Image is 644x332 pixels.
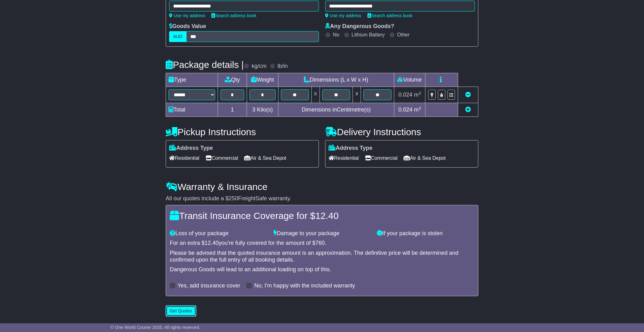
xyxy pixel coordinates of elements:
span: Air & Sea Depot [404,153,446,163]
div: Damage to your package [270,230,374,237]
label: AUD [169,31,187,42]
td: Weight [247,73,278,87]
h4: Delivery Instructions [325,127,478,137]
div: For an extra $ you're fully covered for the amount of $ . [170,240,474,247]
label: Address Type [169,145,213,152]
span: Residential [329,153,359,163]
td: Dimensions in Centimetre(s) [278,103,394,117]
td: Kilo(s) [247,103,278,117]
label: Address Type [329,145,372,152]
label: kg/cm [252,63,267,70]
span: Commercial [365,153,397,163]
td: Qty [218,73,247,87]
span: m [414,107,421,113]
span: 3 [252,107,255,113]
label: Lithium Battery [352,32,385,38]
div: Loss of your package [167,230,270,237]
td: 1 [218,103,247,117]
td: x [311,87,320,103]
label: Yes, add insurance cover [178,282,240,289]
a: Search address book [367,13,412,18]
span: 12.40 [205,240,219,246]
h4: Package details | [166,59,244,70]
label: Goods Value [169,23,206,30]
button: Get Quotes [166,306,196,316]
td: Type [166,73,218,87]
label: No, I'm happy with the included warranty [254,282,355,289]
a: Search address book [211,13,256,18]
a: Remove this item [465,92,471,98]
td: Dimensions (L x W x H) [278,73,394,87]
td: x [353,87,361,103]
span: 760 [315,240,325,246]
span: 0.024 [398,107,412,113]
div: If your package is stolen [374,230,477,237]
div: Dangerous Goods will lead to an additional loading on top of this. [170,266,474,273]
div: Please be advised that the quoted insurance amount is an approximation. The definitive price will... [170,250,474,263]
span: 250 [229,195,238,202]
h4: Transit Insurance Coverage for $ [170,211,474,221]
label: Other [397,32,410,38]
span: Residential [169,153,199,163]
label: Any Dangerous Goods? [325,23,394,30]
td: Total [166,103,218,117]
span: © One World Courier 2025. All rights reserved. [111,325,201,330]
td: Volume [394,73,425,87]
span: 0.024 [398,92,412,98]
sup: 3 [419,91,421,96]
label: No [333,32,339,38]
span: Air & Sea Depot [244,153,286,163]
sup: 3 [419,106,421,111]
label: lb/in [277,63,288,70]
a: Use my address [325,13,361,18]
div: All our quotes include a $ FreightSafe warranty. [166,195,478,202]
h4: Pickup Instructions [166,127,319,137]
h4: Warranty & Insurance [166,182,478,192]
a: Use my address [169,13,205,18]
span: Commercial [206,153,238,163]
span: m [414,92,421,98]
a: Add new item [465,107,471,113]
span: 12.40 [315,211,339,221]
